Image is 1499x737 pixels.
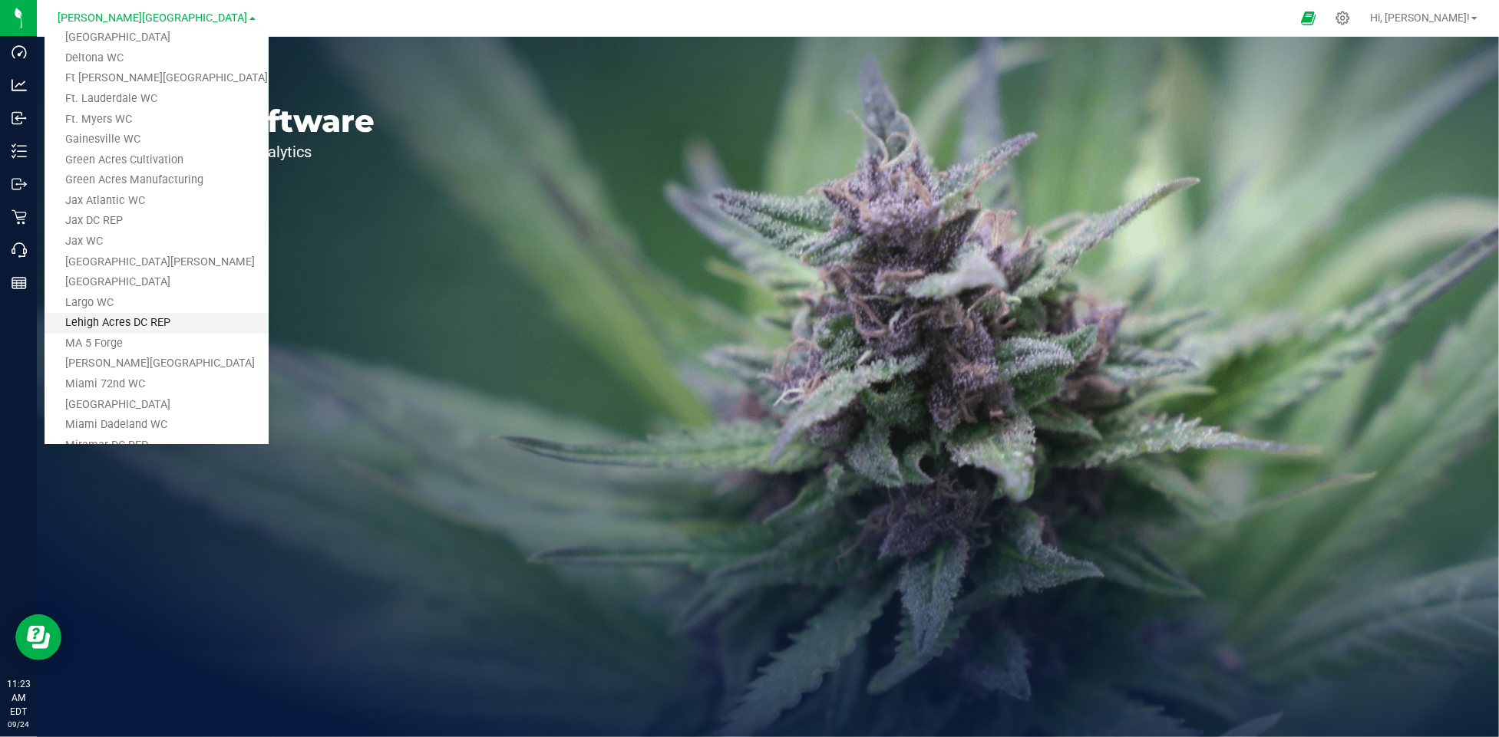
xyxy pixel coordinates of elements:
a: Lehigh Acres DC REP [45,313,269,334]
inline-svg: Inventory [12,143,27,159]
a: Miramar DC REP [45,436,269,456]
inline-svg: Analytics [12,77,27,93]
a: Green Acres Cultivation [45,150,269,171]
span: [PERSON_NAME][GEOGRAPHIC_DATA] [58,12,248,25]
inline-svg: Reports [12,275,27,291]
a: Ft [PERSON_NAME][GEOGRAPHIC_DATA] [45,68,269,89]
a: [GEOGRAPHIC_DATA] [45,28,269,48]
a: Miami 72nd WC [45,374,269,395]
a: [GEOGRAPHIC_DATA][PERSON_NAME] [45,252,269,273]
a: [PERSON_NAME][GEOGRAPHIC_DATA] [45,354,269,374]
a: [GEOGRAPHIC_DATA] [45,395,269,416]
p: 09/24 [7,719,30,730]
a: Green Acres Manufacturing [45,170,269,191]
div: Manage settings [1333,11,1352,25]
a: Ft. Lauderdale WC [45,89,269,110]
a: Jax WC [45,232,269,252]
a: Ft. Myers WC [45,110,269,130]
a: Gainesville WC [45,130,269,150]
inline-svg: Outbound [12,176,27,192]
a: Miami Dadeland WC [45,415,269,436]
iframe: Resource center [15,614,61,660]
inline-svg: Inbound [12,110,27,126]
p: 11:23 AM EDT [7,677,30,719]
inline-svg: Dashboard [12,44,27,60]
a: Jax DC REP [45,211,269,232]
a: Jax Atlantic WC [45,191,269,212]
a: MA 5 Forge [45,334,269,354]
inline-svg: Call Center [12,242,27,258]
span: Open Ecommerce Menu [1291,3,1326,33]
a: [GEOGRAPHIC_DATA] [45,272,269,293]
a: Deltona WC [45,48,269,69]
a: Largo WC [45,293,269,314]
inline-svg: Retail [12,209,27,225]
span: Hi, [PERSON_NAME]! [1370,12,1470,24]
